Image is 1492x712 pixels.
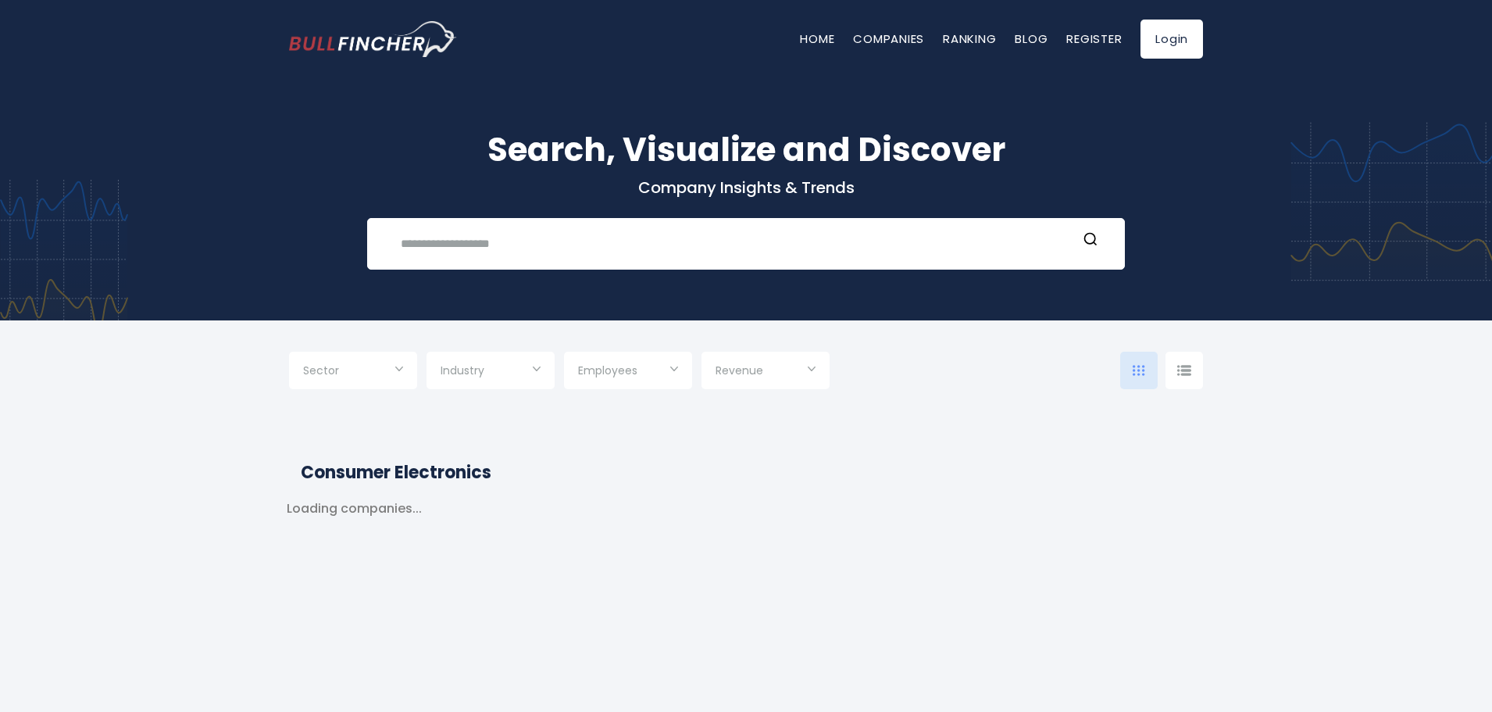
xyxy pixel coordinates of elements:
[943,30,996,47] a: Ranking
[1015,30,1048,47] a: Blog
[303,363,339,377] span: Sector
[1080,231,1101,252] button: Search
[303,358,403,386] input: Selection
[1140,20,1203,59] a: Login
[1133,365,1145,376] img: icon-comp-grid.svg
[578,358,678,386] input: Selection
[716,358,816,386] input: Selection
[289,21,457,57] img: bullfincher logo
[301,460,1191,485] h2: Consumer Electronics
[289,21,457,57] a: Go to homepage
[800,30,834,47] a: Home
[1066,30,1122,47] a: Register
[289,177,1203,198] p: Company Insights & Trends
[287,501,422,693] div: Loading companies...
[289,125,1203,174] h1: Search, Visualize and Discover
[578,363,637,377] span: Employees
[1177,365,1191,376] img: icon-comp-list-view.svg
[716,363,763,377] span: Revenue
[441,358,541,386] input: Selection
[853,30,924,47] a: Companies
[441,363,484,377] span: Industry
